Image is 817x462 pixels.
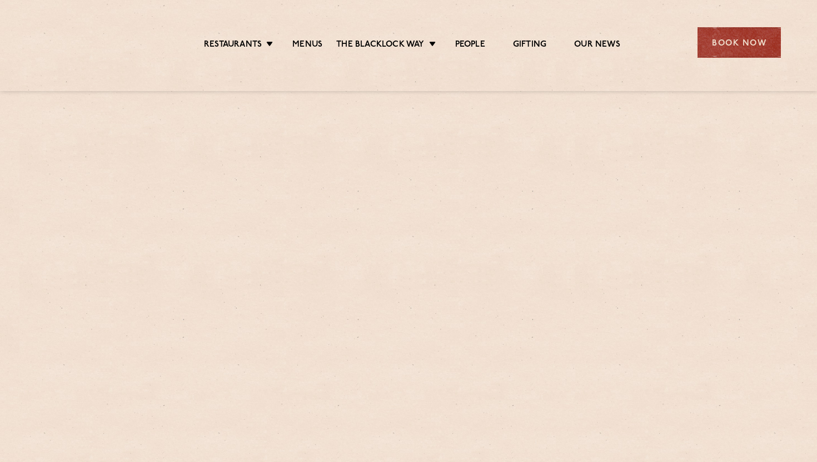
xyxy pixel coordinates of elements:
a: The Blacklock Way [336,39,424,52]
a: People [455,39,485,52]
a: Our News [574,39,620,52]
a: Restaurants [204,39,262,52]
a: Menus [292,39,322,52]
a: Gifting [513,39,546,52]
img: svg%3E [36,11,132,74]
div: Book Now [698,27,781,58]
